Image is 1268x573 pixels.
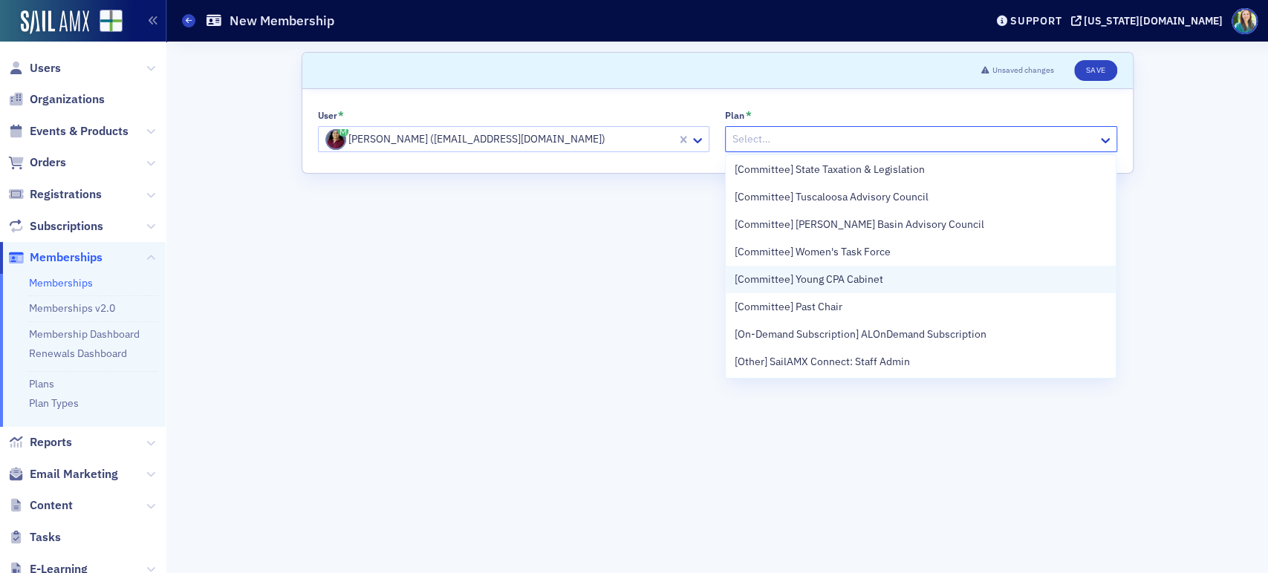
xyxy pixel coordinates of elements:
span: [On-Demand Subscription] ALOnDemand Subscription [735,327,986,342]
a: Registrations [8,186,102,203]
a: Renewals Dashboard [29,347,127,360]
span: Tasks [30,529,61,546]
img: SailAMX [100,10,123,33]
a: Email Marketing [8,466,118,482]
a: Reports [8,434,72,451]
span: Reports [30,434,72,451]
span: [Committee] Young CPA Cabinet [735,272,883,287]
a: View Homepage [89,10,123,35]
span: Content [30,497,73,514]
span: Subscriptions [30,218,103,235]
button: [US_STATE][DOMAIN_NAME] [1070,16,1228,26]
a: Memberships [29,276,93,289]
span: Orders [30,154,66,171]
h1: New Membership [230,12,334,30]
abbr: This field is required [338,110,344,120]
span: [Committee] State Taxation & Legislation [735,162,925,177]
span: Unsaved changes [992,65,1053,76]
a: Plans [29,377,54,390]
img: SailAMX [21,10,89,34]
a: Organizations [8,91,105,108]
div: [US_STATE][DOMAIN_NAME] [1084,14,1223,27]
a: Subscriptions [8,218,103,235]
abbr: This field is required [746,110,752,120]
a: Memberships [8,249,103,266]
span: Memberships [30,249,103,266]
a: Tasks [8,529,61,546]
span: Organizations [30,91,105,108]
span: Profile [1232,8,1258,34]
span: Users [30,60,61,76]
a: Content [8,497,73,514]
div: User [318,110,337,121]
button: Save [1074,60,1116,81]
div: [PERSON_NAME] ([EMAIL_ADDRESS][DOMAIN_NAME]) [325,129,674,150]
div: Support [1010,14,1061,27]
a: Memberships v2.0 [29,301,115,315]
span: [Committee] [PERSON_NAME] Basin Advisory Council [735,217,984,232]
span: [Other] SailAMX Connect: Staff Admin [735,354,910,370]
span: Events & Products [30,123,129,140]
span: [Committee] Women's Task Force [735,244,891,260]
span: [Committee] Past Chair [735,299,842,315]
span: Registrations [30,186,102,203]
a: Users [8,60,61,76]
a: Membership Dashboard [29,327,140,341]
span: [Committee] Tuscaloosa Advisory Council [735,189,929,205]
span: Email Marketing [30,466,118,482]
a: Orders [8,154,66,171]
a: Plan Types [29,396,79,410]
div: Plan [725,110,744,121]
a: Events & Products [8,123,129,140]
